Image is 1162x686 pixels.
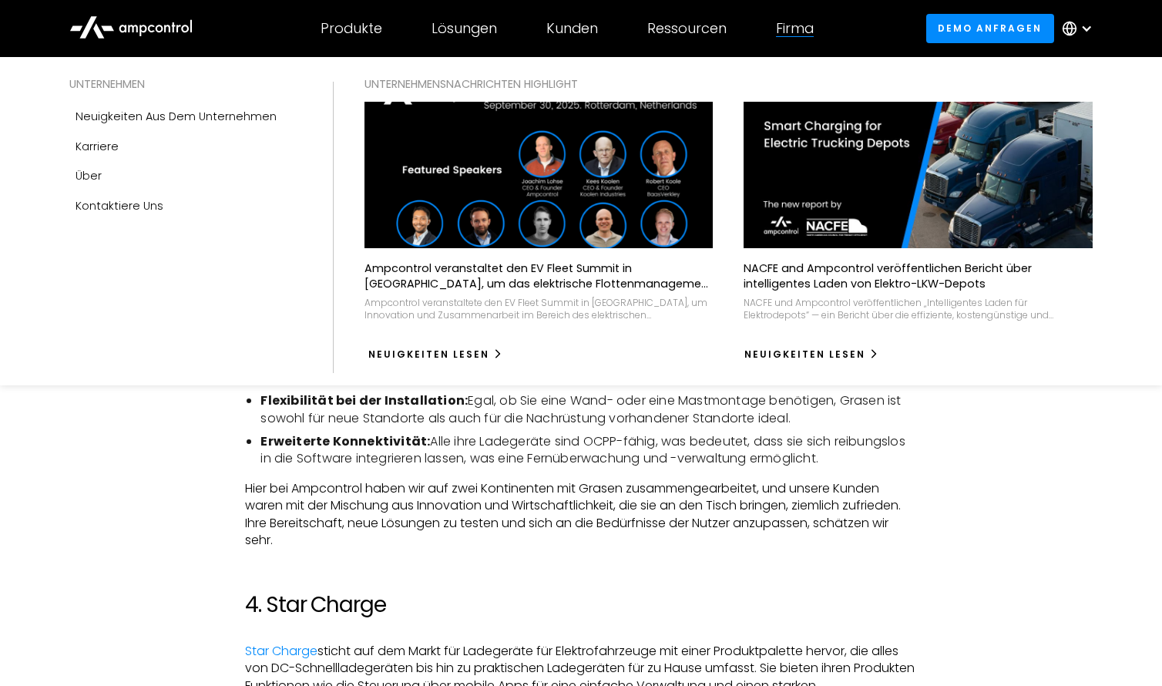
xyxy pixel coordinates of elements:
h2: 4. Star Charge [245,592,916,618]
a: Neuigkeiten aus dem Unternehmen [69,102,302,131]
li: Egal, ob Sie eine Wand- oder eine Mastmontage benötigen, Grasen ist sowohl für neue Standorte als... [260,392,916,427]
p: Ampcontrol veranstaltet den EV Fleet Summit in [GEOGRAPHIC_DATA], um das elektrische Flottenmanag... [364,261,713,291]
strong: Flexibilität bei der Installation: [260,392,468,409]
div: Ressourcen [647,20,727,37]
a: Demo anfragen [926,14,1054,42]
div: Kunden [546,20,598,37]
li: Alle ihre Ladegeräte sind OCPP-fähig, was bedeutet, dass sie sich reibungslos in die Software int... [260,433,916,468]
strong: Erweiterte Konnektivität: [260,432,430,450]
div: Produkte [321,20,382,37]
div: Über [76,167,102,184]
div: Lösungen [432,20,497,37]
p: Hier bei Ampcontrol haben wir auf zwei Kontinenten mit Grasen zusammengearbeitet, und unsere Kund... [245,480,916,550]
div: Firma [776,20,814,37]
a: Neuigkeiten lesen [744,342,879,367]
div: Neuigkeiten lesen [744,348,865,361]
a: Über [69,161,302,190]
a: Karriere [69,132,302,161]
p: NACFE and Ampcontrol veröffentlichen Bericht über intelligentes Laden von Elektro-LKW-Depots [744,261,1092,291]
div: Neuigkeiten lesen [368,348,489,361]
div: UNTERNEHMEN [69,76,302,92]
a: Neuigkeiten lesen [368,342,503,367]
div: Neuigkeiten aus dem Unternehmen [76,108,277,125]
div: Karriere [76,138,119,155]
a: Kontaktiere uns [69,191,302,220]
div: Ampcontrol veranstaltete den EV Fleet Summit in [GEOGRAPHIC_DATA], um Innovation und Zusammenarbe... [364,297,713,321]
a: Star Charge [245,642,317,660]
div: UNTERNEHMENSNACHRICHTEN Highlight [364,76,1092,92]
div: Kontaktiere uns [76,197,163,214]
div: NACFE und Ampcontrol veröffentlichen „Intelligentes Laden für Elektrodepots“ — ein Bericht über d... [744,297,1092,321]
